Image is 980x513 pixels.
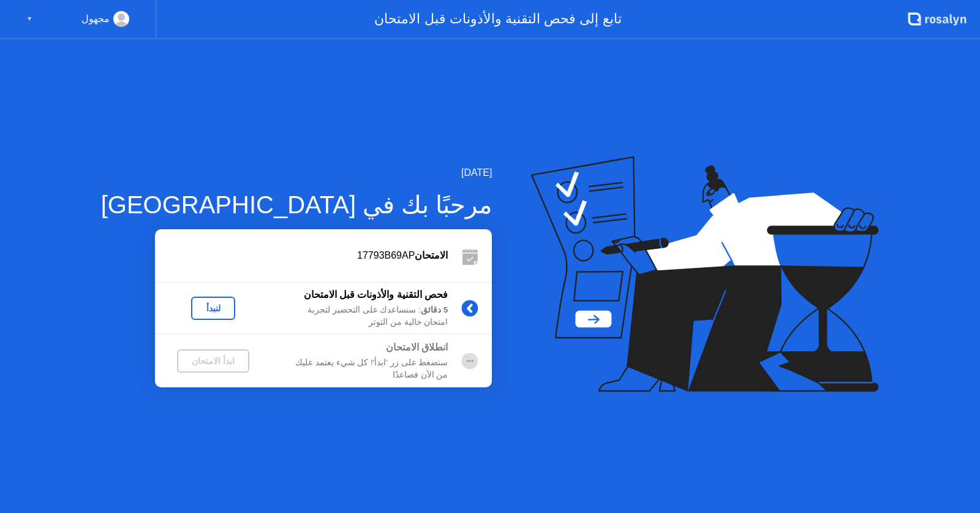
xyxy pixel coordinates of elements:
[155,248,448,263] div: 17793B69AP
[26,11,32,27] div: ▼
[101,186,492,223] div: مرحبًا بك في [GEOGRAPHIC_DATA]
[81,11,110,27] div: مجهول
[182,356,244,366] div: ابدأ الامتحان
[101,165,492,180] div: [DATE]
[421,305,448,314] b: 5 دقائق
[415,250,448,260] b: الامتحان
[177,349,249,373] button: ابدأ الامتحان
[191,297,235,320] button: لنبدأ
[196,303,230,313] div: لنبدأ
[304,289,448,300] b: فحص التقنية والأذونات قبل الامتحان
[386,342,448,352] b: انطلاق الامتحان
[271,304,448,329] div: : سنساعدك على التحضير لتجربة امتحان خالية من التوتر
[271,357,448,382] div: ستضغط على زر 'ابدأ'! كل شيء يعتمد عليك من الآن فصاعدًا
